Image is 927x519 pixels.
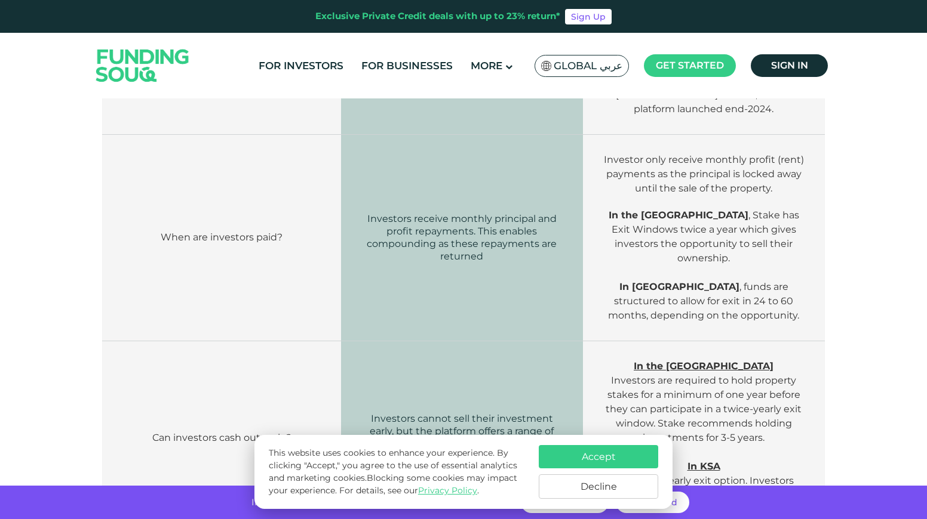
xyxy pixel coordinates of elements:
span: Get started [656,60,724,71]
span: When are investors paid? [161,231,283,243]
span: Sign in [771,60,808,71]
span: For details, see our . [339,485,479,496]
a: Sign Up [565,9,612,24]
span: Investors receive monthly principal and profit repayments. This enables compounding as these repa... [367,213,557,262]
strong: In the [GEOGRAPHIC_DATA] [609,209,748,221]
span: Investor only receive monthly profit (rent) payments as the principal is locked away until the sa... [604,154,804,194]
span: , Stake has Exit Windows twice a year which gives investors the opportunity to sell their ownership. [609,209,799,264]
span: Can investors cash out early? [152,432,291,443]
span: Global عربي [554,59,622,73]
a: Privacy Policy [418,485,477,496]
strong: In KSA [687,461,720,472]
a: Sign in [751,54,828,77]
span: Invest with no hidden fees and get returns of up to [251,496,477,508]
span: There is no early exit option. Investors must wait until the duration of the fund is completed an... [603,461,805,515]
span: More [471,60,502,72]
span: Investors are required to hold property stakes for a minimum of one year before they can particip... [606,360,802,443]
span: Investors cannot sell their investment early, but the platform offers a range of maturities, with... [360,413,564,462]
strong: In the [GEOGRAPHIC_DATA] [634,360,773,372]
a: For Investors [256,56,346,76]
p: This website uses cookies to enhance your experience. By clicking "Accept," you agree to the use ... [269,447,527,497]
span: , funds are structured to allow for exit in 24 to 60 months, depending on the opportunity. [608,281,799,321]
button: Decline [539,474,658,499]
img: Logo [84,35,201,95]
div: Exclusive Private Credit deals with up to 23% return* [315,10,560,23]
span: Blocking some cookies may impact your experience. [269,472,517,496]
img: SA Flag [541,61,552,71]
a: For Businesses [358,56,456,76]
button: Accept [539,445,658,468]
strong: In [GEOGRAPHIC_DATA] [619,281,739,292]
